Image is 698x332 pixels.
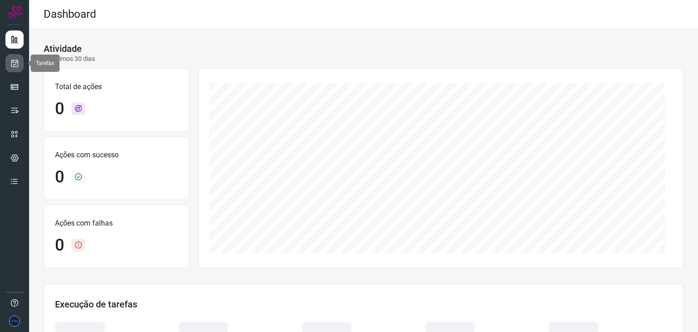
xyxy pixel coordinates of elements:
h2: Dashboard [44,8,96,21]
span: Tarefas [36,60,54,66]
h1: 0 [55,99,64,119]
p: Total de ações [55,81,178,92]
h1: 0 [55,236,64,255]
h3: Execução de tarefas [55,299,672,310]
p: Ações com falhas [55,218,178,229]
img: Logo [8,5,21,19]
h1: 0 [55,167,64,187]
p: Últimos 30 dias [44,54,95,64]
img: 22969f4982dabb06060fe5952c18b817.JPG [9,316,20,327]
h3: Atividade [44,43,82,54]
p: Ações com sucesso [55,150,178,161]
